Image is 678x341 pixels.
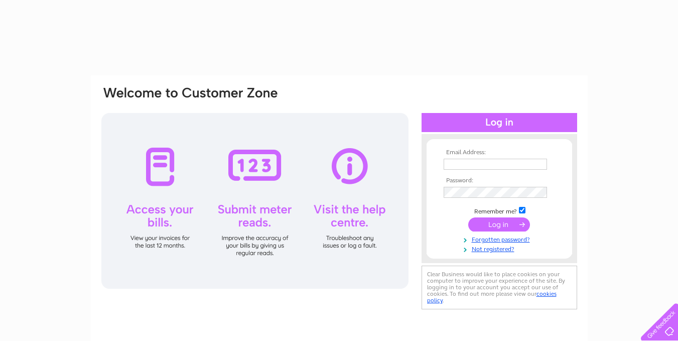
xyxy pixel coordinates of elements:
[468,217,530,232] input: Submit
[444,234,558,244] a: Forgotten password?
[444,244,558,253] a: Not registered?
[427,290,557,304] a: cookies policy
[422,266,577,309] div: Clear Business would like to place cookies on your computer to improve your experience of the sit...
[441,149,558,156] th: Email Address:
[441,177,558,184] th: Password:
[441,205,558,215] td: Remember me?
